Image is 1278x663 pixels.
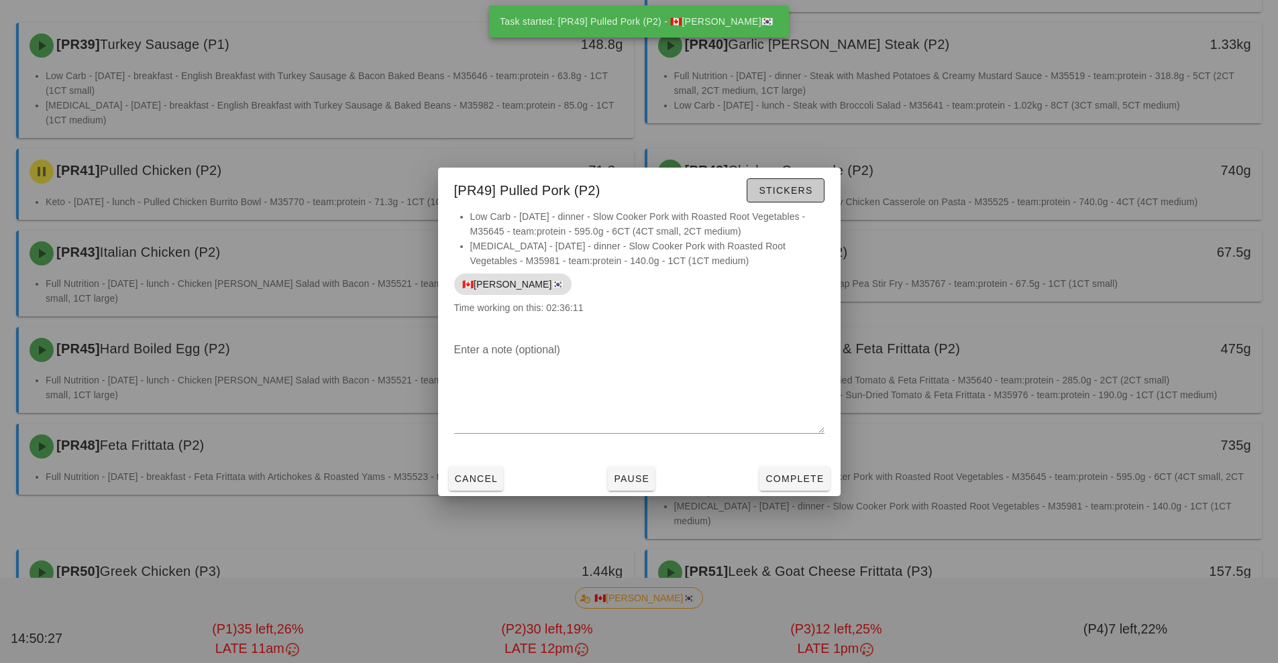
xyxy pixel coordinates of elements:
[470,209,824,239] li: Low Carb - [DATE] - dinner - Slow Cooker Pork with Roasted Root Vegetables - M35645 - team:protei...
[462,274,564,295] span: 🇨🇦[PERSON_NAME]🇰🇷
[454,473,498,484] span: Cancel
[747,178,824,202] button: Stickers
[613,473,649,484] span: Pause
[438,209,841,328] div: Time working on this: 02:36:11
[608,467,655,491] button: Pause
[759,467,829,491] button: Complete
[438,168,841,209] div: [PR49] Pulled Pork (P2)
[449,467,504,491] button: Cancel
[758,185,812,196] span: Stickers
[489,5,784,38] div: Task started: [PR49] Pulled Pork (P2) - 🇨🇦[PERSON_NAME]🇰🇷
[470,239,824,268] li: [MEDICAL_DATA] - [DATE] - dinner - Slow Cooker Pork with Roasted Root Vegetables - M35981 - team:...
[765,473,824,484] span: Complete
